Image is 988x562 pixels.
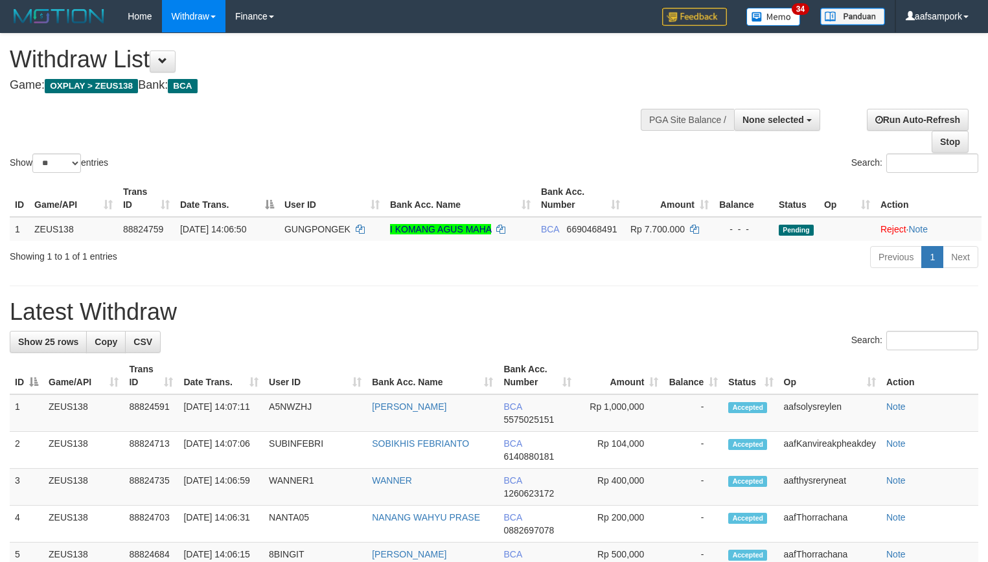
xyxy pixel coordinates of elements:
a: CSV [125,331,161,353]
span: GUNGPONGEK [284,224,350,234]
span: Show 25 rows [18,337,78,347]
td: aafKanvireakpheakdey [779,432,881,469]
a: Note [886,475,906,486]
td: - [663,469,723,506]
th: Trans ID: activate to sort column ascending [118,180,175,217]
button: None selected [734,109,820,131]
span: BCA [168,79,197,93]
td: 3 [10,469,43,506]
td: Rp 1,000,000 [577,394,664,432]
th: Amount: activate to sort column ascending [577,357,664,394]
span: Accepted [728,550,767,561]
span: 34 [792,3,809,15]
td: Rp 104,000 [577,432,664,469]
td: 88824713 [124,432,178,469]
h1: Latest Withdraw [10,299,978,325]
th: Op: activate to sort column ascending [819,180,875,217]
th: Trans ID: activate to sort column ascending [124,357,178,394]
span: BCA [503,512,522,523]
span: Copy [95,337,117,347]
td: aafthysreryneat [779,469,881,506]
th: Action [875,180,982,217]
img: Feedback.jpg [662,8,727,26]
th: Date Trans.: activate to sort column ascending [178,357,264,394]
td: [DATE] 14:06:59 [178,469,264,506]
div: Showing 1 to 1 of 1 entries [10,245,402,263]
td: [DATE] 14:06:31 [178,506,264,543]
div: PGA Site Balance / [641,109,734,131]
a: Run Auto-Refresh [867,109,969,131]
th: Amount: activate to sort column ascending [625,180,714,217]
th: Bank Acc. Name: activate to sort column ascending [367,357,498,394]
td: Rp 200,000 [577,506,664,543]
th: Game/API: activate to sort column ascending [43,357,124,394]
td: aafsolysreylen [779,394,881,432]
td: [DATE] 14:07:06 [178,432,264,469]
span: Copy 6140880181 to clipboard [503,451,554,462]
td: NANTA05 [264,506,367,543]
span: OXPLAY > ZEUS138 [45,79,138,93]
a: Show 25 rows [10,331,87,353]
a: [PERSON_NAME] [372,401,446,412]
span: Accepted [728,439,767,450]
span: Accepted [728,476,767,487]
td: 1 [10,217,29,241]
td: - [663,394,723,432]
td: SUBINFEBRI [264,432,367,469]
td: ZEUS138 [43,432,124,469]
a: I KOMANG AGUS MAHA [390,224,491,234]
div: - - - [719,223,768,236]
a: WANNER [372,475,412,486]
th: Op: activate to sort column ascending [779,357,881,394]
span: Copy 6690468491 to clipboard [567,224,617,234]
span: 88824759 [123,224,163,234]
td: 88824703 [124,506,178,543]
a: 1 [921,246,943,268]
a: Stop [932,131,969,153]
a: Reject [880,224,906,234]
th: Bank Acc. Number: activate to sort column ascending [536,180,625,217]
td: aafThorrachana [779,506,881,543]
span: Accepted [728,402,767,413]
label: Show entries [10,153,108,173]
td: ZEUS138 [29,217,118,241]
td: Rp 400,000 [577,469,664,506]
td: 88824591 [124,394,178,432]
a: Note [908,224,928,234]
span: BCA [503,401,522,412]
th: Action [881,357,978,394]
span: [DATE] 14:06:50 [180,224,246,234]
td: A5NWZHJ [264,394,367,432]
h1: Withdraw List [10,47,646,73]
th: User ID: activate to sort column ascending [279,180,385,217]
td: 1 [10,394,43,432]
th: Game/API: activate to sort column ascending [29,180,118,217]
a: Next [943,246,978,268]
span: BCA [541,224,559,234]
th: Bank Acc. Number: activate to sort column ascending [498,357,576,394]
th: Balance: activate to sort column ascending [663,357,723,394]
span: Copy 0882697078 to clipboard [503,525,554,535]
input: Search: [886,331,978,350]
a: Copy [86,331,126,353]
td: ZEUS138 [43,469,124,506]
a: Note [886,549,906,559]
span: Copy 1260623172 to clipboard [503,488,554,499]
td: - [663,506,723,543]
span: Accepted [728,513,767,524]
th: Bank Acc. Name: activate to sort column ascending [385,180,536,217]
select: Showentries [32,153,81,173]
span: Rp 7.700.000 [630,224,685,234]
label: Search: [851,153,978,173]
a: Note [886,401,906,412]
th: Status: activate to sort column ascending [723,357,778,394]
td: 2 [10,432,43,469]
input: Search: [886,153,978,173]
span: BCA [503,475,522,486]
td: · [875,217,982,241]
img: MOTION_logo.png [10,6,108,26]
th: Date Trans.: activate to sort column descending [175,180,279,217]
th: Status [774,180,819,217]
th: User ID: activate to sort column ascending [264,357,367,394]
span: None selected [742,115,804,125]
